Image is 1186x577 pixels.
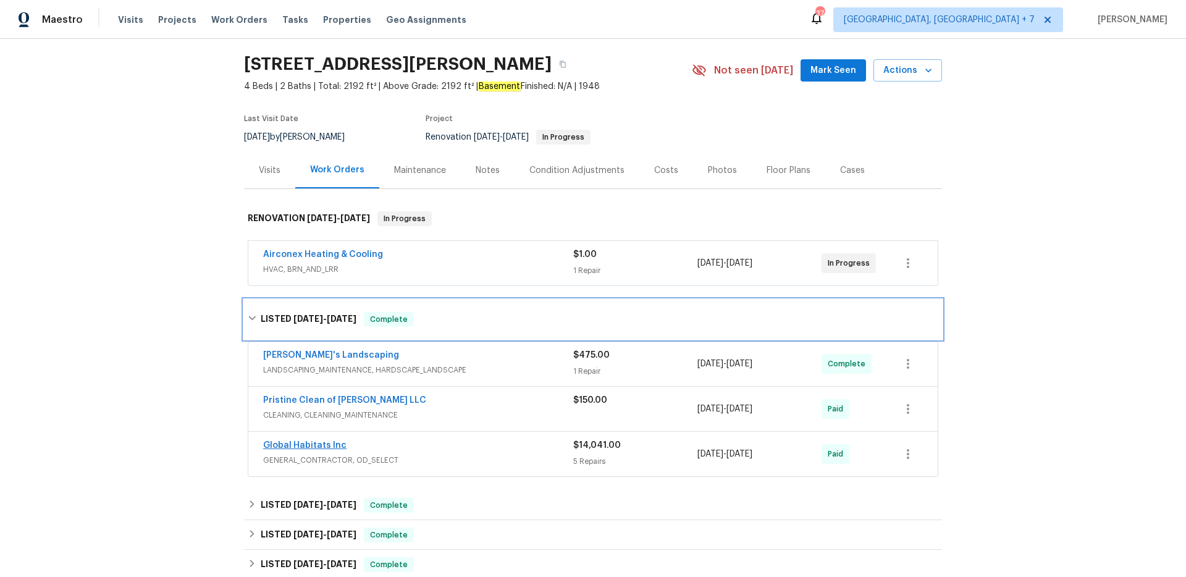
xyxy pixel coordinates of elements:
span: [DATE] [726,450,752,458]
span: [DATE] [697,360,723,368]
span: [DATE] [293,560,323,568]
span: [DATE] [697,405,723,413]
div: by [PERSON_NAME] [244,130,360,145]
div: 5 Repairs [573,455,697,468]
span: Properties [323,14,371,26]
span: HVAC, BRN_AND_LRR [263,263,573,276]
span: [DATE] [307,214,337,222]
span: Geo Assignments [386,14,466,26]
span: CLEANING, CLEANING_MAINTENANCE [263,409,573,421]
span: [DATE] [697,259,723,267]
span: $150.00 [573,396,607,405]
div: Cases [840,164,865,177]
div: Costs [654,164,678,177]
a: Pristine Clean of [PERSON_NAME] LLC [263,396,426,405]
span: [DATE] [726,405,752,413]
span: [DATE] [726,259,752,267]
span: $1.00 [573,250,597,259]
span: Maestro [42,14,83,26]
span: - [697,358,752,370]
span: [DATE] [327,560,356,568]
span: - [293,500,356,509]
div: LISTED [DATE]-[DATE]Complete [244,520,942,550]
span: [DATE] [474,133,500,141]
span: Mark Seen [810,63,856,78]
span: Not seen [DATE] [714,64,793,77]
span: Complete [365,313,413,326]
h6: RENOVATION [248,211,370,226]
span: Renovation [426,133,591,141]
button: Actions [873,59,942,82]
span: Paid [828,403,848,415]
span: [DATE] [726,360,752,368]
div: Photos [708,164,737,177]
span: [PERSON_NAME] [1093,14,1167,26]
span: $14,041.00 [573,441,621,450]
div: Visits [259,164,280,177]
div: 1 Repair [573,264,697,277]
span: - [293,560,356,568]
span: Complete [365,499,413,512]
span: [DATE] [340,214,370,222]
div: Maintenance [394,164,446,177]
span: Work Orders [211,14,267,26]
span: - [697,403,752,415]
span: Last Visit Date [244,115,298,122]
span: [DATE] [327,530,356,539]
h2: [STREET_ADDRESS][PERSON_NAME] [244,58,552,70]
div: LISTED [DATE]-[DATE]Complete [244,300,942,339]
span: Visits [118,14,143,26]
span: Project [426,115,453,122]
span: [DATE] [293,314,323,323]
a: [PERSON_NAME]'s Landscaping [263,351,399,360]
span: - [293,314,356,323]
h6: LISTED [261,557,356,572]
div: Work Orders [310,164,364,176]
span: - [697,448,752,460]
span: - [697,257,752,269]
span: [DATE] [503,133,529,141]
span: [GEOGRAPHIC_DATA], [GEOGRAPHIC_DATA] + 7 [844,14,1035,26]
span: Complete [365,558,413,571]
span: Complete [365,529,413,541]
span: In Progress [537,133,589,141]
div: 37 [815,7,824,20]
span: In Progress [828,257,875,269]
span: Paid [828,448,848,460]
button: Copy Address [552,53,574,75]
div: RENOVATION [DATE]-[DATE]In Progress [244,199,942,238]
span: - [474,133,529,141]
a: Airconex Heating & Cooling [263,250,383,259]
span: - [293,530,356,539]
span: [DATE] [293,530,323,539]
div: LISTED [DATE]-[DATE]Complete [244,491,942,520]
span: [DATE] [293,500,323,509]
span: [DATE] [327,314,356,323]
span: In Progress [379,213,431,225]
span: Actions [883,63,932,78]
span: [DATE] [697,450,723,458]
span: GENERAL_CONTRACTOR, OD_SELECT [263,454,573,466]
span: Tasks [282,15,308,24]
span: Complete [828,358,870,370]
span: [DATE] [244,133,270,141]
span: - [307,214,370,222]
span: 4 Beds | 2 Baths | Total: 2192 ft² | Above Grade: 2192 ft² | Finished: N/A | 1948 [244,80,692,93]
button: Mark Seen [801,59,866,82]
div: 1 Repair [573,365,697,377]
div: Notes [476,164,500,177]
h6: LISTED [261,312,356,327]
a: Global Habitats Inc [263,441,347,450]
span: $475.00 [573,351,610,360]
h6: LISTED [261,498,356,513]
span: [DATE] [327,500,356,509]
div: Condition Adjustments [529,164,625,177]
span: Projects [158,14,196,26]
div: Floor Plans [767,164,810,177]
h6: LISTED [261,528,356,542]
span: LANDSCAPING_MAINTENANCE, HARDSCAPE_LANDSCAPE [263,364,573,376]
em: Basement [478,82,521,91]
